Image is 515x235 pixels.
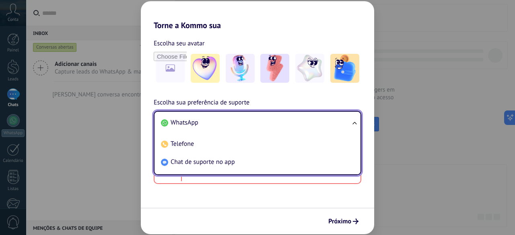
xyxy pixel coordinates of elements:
[260,54,289,83] img: -3.jpeg
[141,1,374,30] h2: Torne a Kommo sua
[330,54,359,83] img: -5.jpeg
[226,54,255,83] img: -2.jpeg
[328,219,351,224] span: Próximo
[171,140,194,148] span: Telefone
[325,215,362,228] button: Próximo
[171,158,235,166] span: Chat de suporte no app
[154,38,205,49] span: Escolha seu avatar
[191,54,220,83] img: -1.jpeg
[295,54,324,83] img: -4.jpeg
[154,98,249,108] span: Escolha sua preferência de suporte
[171,119,198,127] span: WhatsApp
